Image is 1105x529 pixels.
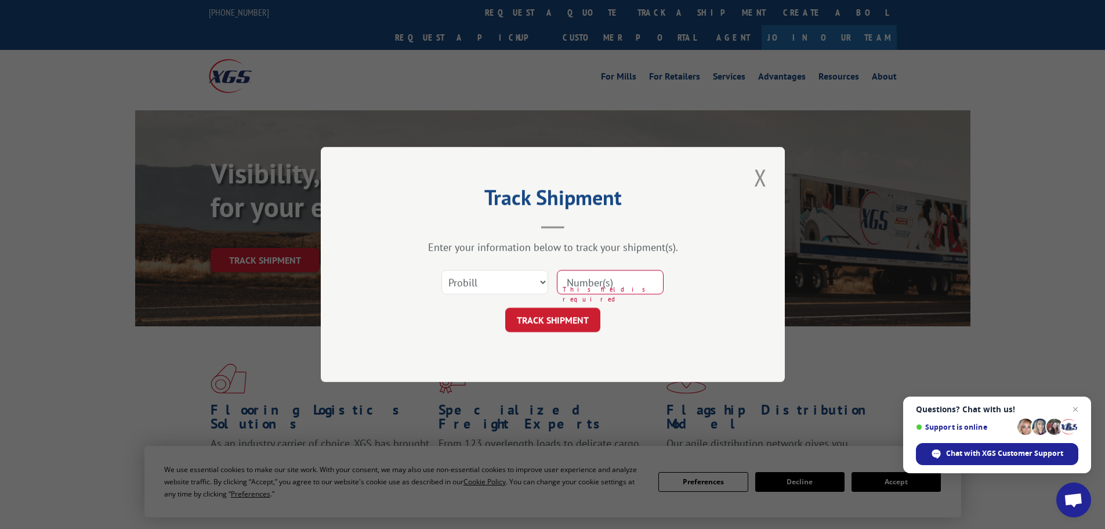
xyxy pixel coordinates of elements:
[946,448,1063,459] span: Chat with XGS Customer Support
[751,161,770,193] button: Close modal
[563,285,664,304] span: This field is required
[379,189,727,211] h2: Track Shipment
[1056,483,1091,517] a: Open chat
[916,405,1078,414] span: Questions? Chat with us!
[916,443,1078,465] span: Chat with XGS Customer Support
[557,270,664,294] input: Number(s)
[505,308,600,332] button: TRACK SHIPMENT
[916,423,1013,431] span: Support is online
[379,240,727,254] div: Enter your information below to track your shipment(s).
